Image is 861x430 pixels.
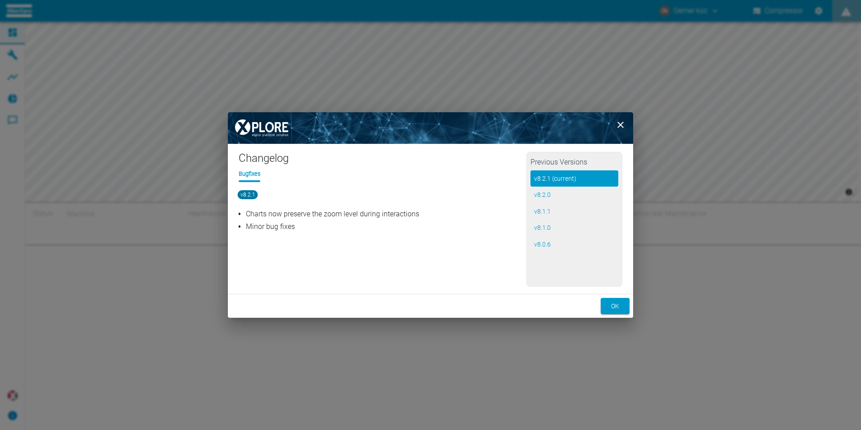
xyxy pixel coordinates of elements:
[246,221,524,232] p: Minor bug fixes
[239,151,526,169] h1: Changelog
[228,112,633,144] img: background image
[530,187,618,203] button: v8.2.0
[530,156,618,170] h2: Previous Versions
[601,298,630,315] button: ok
[530,203,618,220] button: v8.1.1
[530,220,618,236] button: v8.1.0
[228,112,295,144] img: XPLORE Logo
[612,116,630,134] button: close
[246,209,524,220] p: Charts now preserve the zoom level during interactions
[530,170,618,187] button: v8.2.1 (current)
[238,190,258,199] span: v8.2.1
[239,169,260,178] li: Bugfixes
[530,236,618,253] button: v8.0.6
